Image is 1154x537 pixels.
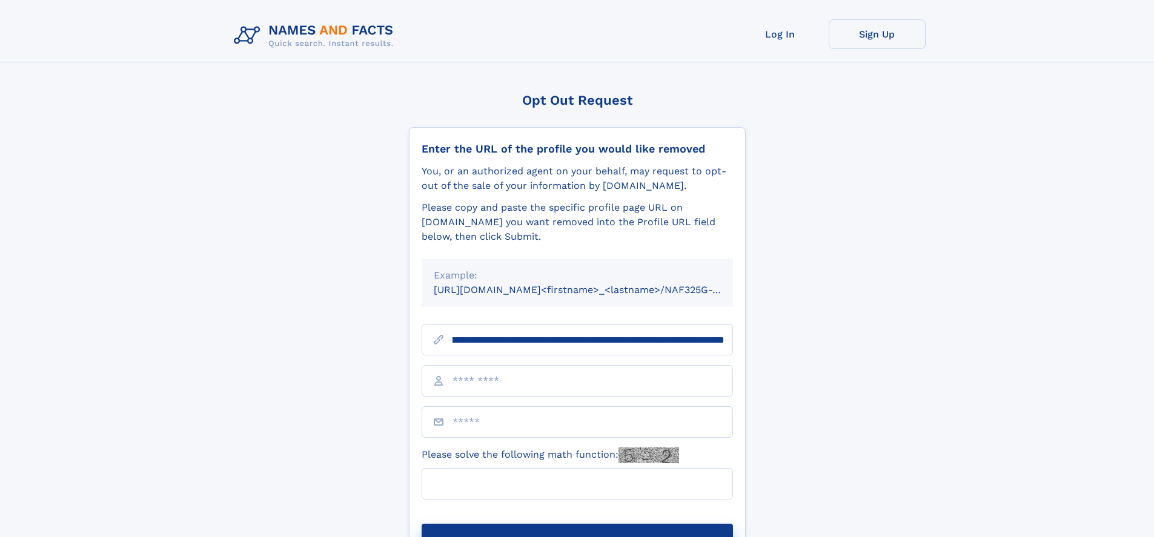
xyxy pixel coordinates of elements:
[422,142,733,156] div: Enter the URL of the profile you would like removed
[409,93,746,108] div: Opt Out Request
[422,447,679,463] label: Please solve the following math function:
[732,19,829,49] a: Log In
[434,284,756,295] small: [URL][DOMAIN_NAME]<firstname>_<lastname>/NAF325G-xxxxxxxx
[434,268,721,283] div: Example:
[422,164,733,193] div: You, or an authorized agent on your behalf, may request to opt-out of the sale of your informatio...
[229,19,403,52] img: Logo Names and Facts
[422,200,733,244] div: Please copy and paste the specific profile page URL on [DOMAIN_NAME] you want removed into the Pr...
[829,19,926,49] a: Sign Up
